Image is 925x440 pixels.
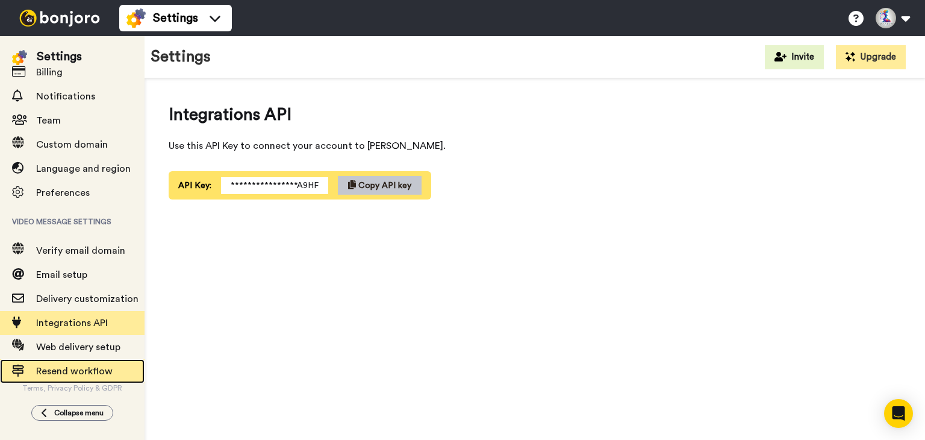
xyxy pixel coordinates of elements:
span: Team [36,116,61,125]
button: Collapse menu [31,405,113,421]
span: Collapse menu [54,408,104,418]
img: settings-colored.svg [12,50,27,65]
span: Email setup [36,270,87,280]
h1: Settings [151,48,211,66]
span: Custom domain [36,140,108,149]
button: Copy API key [338,176,422,195]
span: Use this API Key to connect your account to [PERSON_NAME]. [169,139,831,153]
span: Preferences [36,188,90,198]
span: API Key: [178,180,211,192]
div: Open Intercom Messenger [884,399,913,428]
span: Verify email domain [36,246,125,256]
span: Settings [153,10,198,27]
img: settings-colored.svg [126,8,146,28]
span: Notifications [36,92,95,101]
span: Integrations API [169,102,831,127]
span: Resend workflow [36,366,113,376]
div: Settings [37,48,82,65]
span: Billing [36,68,63,77]
span: Copy API key [358,181,411,190]
button: Invite [765,45,824,69]
span: Delivery customization [36,294,139,304]
button: Upgrade [836,45,906,69]
span: Language and region [36,164,131,174]
img: bj-logo-header-white.svg [14,10,105,27]
span: Web delivery setup [36,342,120,352]
span: Integrations API [36,318,108,328]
